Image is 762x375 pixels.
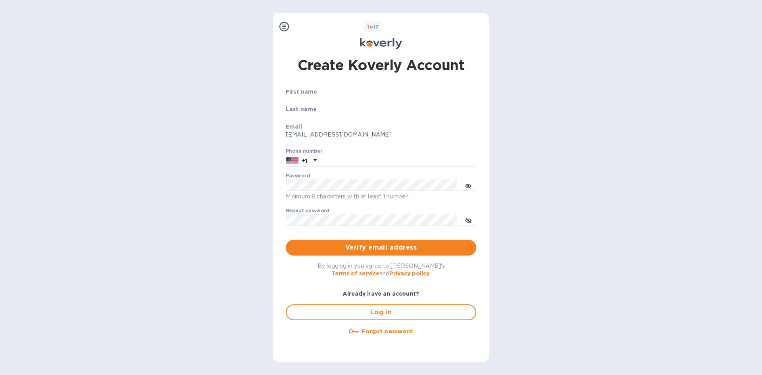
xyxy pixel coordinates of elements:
button: Log in [286,304,476,320]
a: Privacy policy [389,270,429,277]
b: Already have an account? [343,290,419,297]
span: Verify email address [292,243,470,252]
b: Email [286,123,302,130]
b: First name [286,88,317,95]
label: Phone number [286,149,322,154]
p: +1 [302,157,307,165]
label: Repeat password [286,208,329,213]
button: Verify email address [286,240,476,256]
span: 1 [367,24,369,30]
p: [EMAIL_ADDRESS][DOMAIN_NAME] [286,131,476,139]
span: Log in [293,308,469,317]
img: US [286,156,298,165]
a: Terms of service [331,270,379,277]
button: toggle password visibility [460,177,476,193]
button: toggle password visibility [460,212,476,228]
b: Last name [286,106,317,112]
h1: Create Koverly Account [298,55,465,75]
b: of 7 [367,24,379,30]
p: Minimum 8 characters with at least 1 number [286,192,476,201]
label: Password [286,173,310,178]
span: By logging in you agree to [PERSON_NAME]'s and . [317,263,445,277]
u: Forgot password [362,328,413,335]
